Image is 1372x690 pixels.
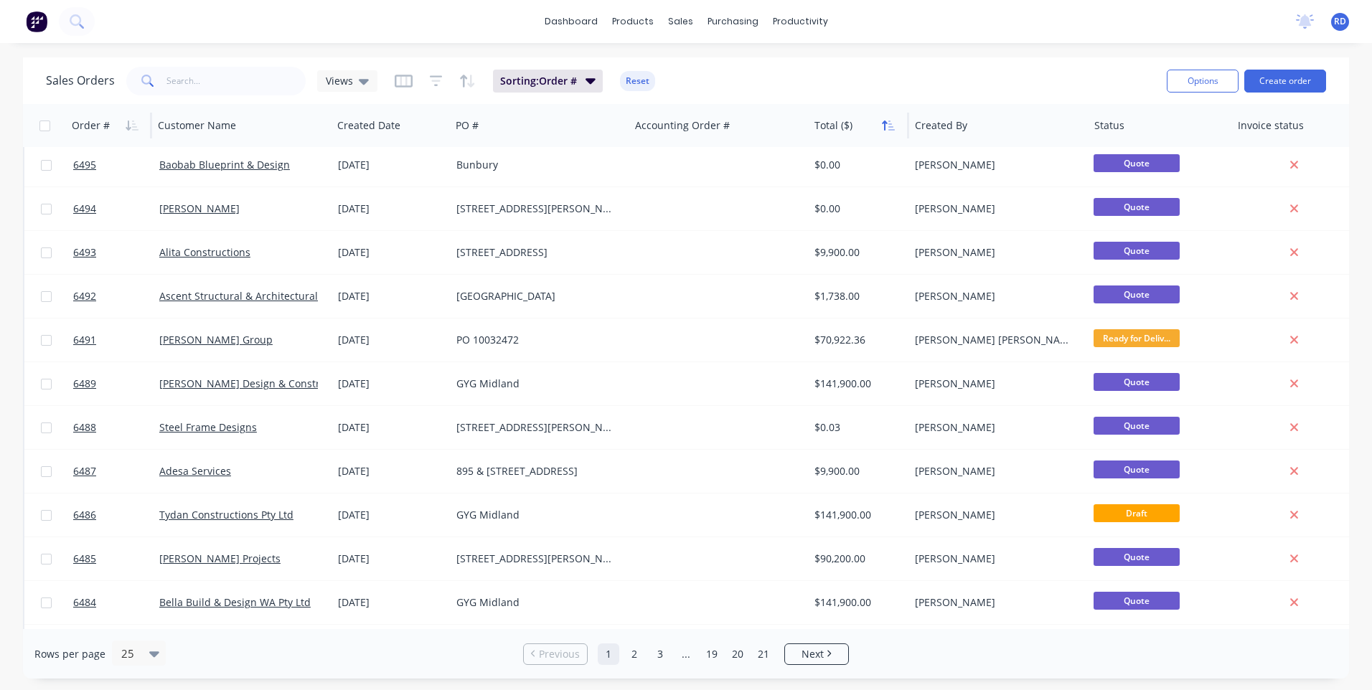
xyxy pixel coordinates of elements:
span: Rows per page [34,647,105,661]
span: 6495 [73,158,96,172]
span: Ready for Deliv... [1094,329,1180,347]
div: [DATE] [338,158,445,172]
a: 6492 [73,275,159,318]
div: Created Date [337,118,400,133]
a: [PERSON_NAME] Projects [159,552,281,565]
img: Factory [26,11,47,32]
a: Page 21 [753,643,774,665]
a: Page 3 [649,643,671,665]
div: $141,900.00 [814,595,898,610]
a: 6485 [73,537,159,580]
a: 6487 [73,450,159,493]
a: 6494 [73,187,159,230]
a: Adesa Services [159,464,231,478]
div: [DATE] [338,202,445,216]
div: [DATE] [338,464,445,478]
button: Create order [1244,70,1326,93]
div: $141,900.00 [814,377,898,391]
a: 6484 [73,581,159,624]
span: 6488 [73,420,96,435]
a: Tydan Constructions Pty Ltd [159,508,293,521]
div: $70,922.36 [814,333,898,347]
a: Jump forward [675,643,697,665]
a: Page 20 [727,643,748,665]
div: purchasing [700,11,766,32]
div: [PERSON_NAME] [915,420,1074,435]
span: Sorting: Order # [500,74,577,88]
div: [DATE] [338,552,445,566]
div: GYG Midland [456,595,616,610]
a: [PERSON_NAME] Design & Construction [159,377,350,390]
div: 895 & [STREET_ADDRESS] [456,464,616,478]
div: [STREET_ADDRESS] [456,245,616,260]
span: 6493 [73,245,96,260]
a: 6488 [73,406,159,449]
span: RD [1334,15,1346,28]
a: 6493 [73,231,159,274]
div: [DATE] [338,420,445,435]
a: dashboard [537,11,605,32]
a: 6486 [73,493,159,537]
div: [PERSON_NAME] [PERSON_NAME] [915,333,1074,347]
span: Quote [1094,460,1180,478]
a: 6491 [73,318,159,361]
div: $0.00 [814,202,898,216]
span: 6491 [73,333,96,347]
div: [PERSON_NAME] [915,158,1074,172]
a: Bella Build & Design WA Pty Ltd [159,595,311,609]
div: Invoice status [1238,118,1304,133]
span: Quote [1094,154,1180,172]
span: Quote [1094,198,1180,216]
a: Page 19 [701,643,723,665]
span: Draft [1094,504,1180,522]
div: [PERSON_NAME] [915,377,1074,391]
div: [PERSON_NAME] [915,245,1074,260]
button: Reset [620,71,655,91]
div: productivity [766,11,835,32]
div: [DATE] [338,245,445,260]
div: sales [661,11,700,32]
div: [PERSON_NAME] [915,202,1074,216]
h1: Sales Orders [46,74,115,88]
div: [PERSON_NAME] [915,289,1074,303]
ul: Pagination [517,643,855,665]
a: 6495 [73,143,159,186]
a: Next page [785,647,848,661]
div: $141,900.00 [814,508,898,522]
div: [GEOGRAPHIC_DATA] [456,289,616,303]
span: 6494 [73,202,96,216]
span: 6485 [73,552,96,566]
div: [STREET_ADDRESS][PERSON_NAME] [456,552,616,566]
input: Search... [166,67,306,95]
a: Baobab Blueprint & Design [159,158,290,171]
button: Sorting:Order # [493,70,603,93]
span: 6484 [73,595,96,610]
div: [DATE] [338,377,445,391]
div: [PERSON_NAME] [915,464,1074,478]
a: 6483 [73,625,159,668]
div: Order # [72,118,110,133]
div: [STREET_ADDRESS][PERSON_NAME] [456,202,616,216]
div: Customer Name [158,118,236,133]
a: Steel Frame Designs [159,420,257,434]
div: products [605,11,661,32]
div: [PERSON_NAME] [915,595,1074,610]
div: [DATE] [338,508,445,522]
div: $9,900.00 [814,464,898,478]
span: Quote [1094,285,1180,303]
div: PO 10032472 [456,333,616,347]
a: [PERSON_NAME] Group [159,333,273,346]
a: 6489 [73,362,159,405]
div: $0.00 [814,158,898,172]
div: [DATE] [338,595,445,610]
span: Quote [1094,548,1180,566]
div: GYG Midland [456,377,616,391]
button: Options [1167,70,1239,93]
span: 6492 [73,289,96,303]
div: Bunbury [456,158,616,172]
a: Page 2 [624,643,645,665]
span: Quote [1094,373,1180,391]
span: 6487 [73,464,96,478]
div: $0.03 [814,420,898,435]
span: Previous [539,647,580,661]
